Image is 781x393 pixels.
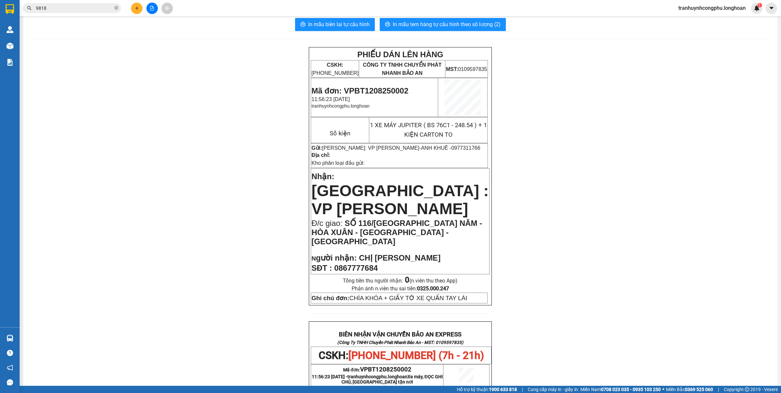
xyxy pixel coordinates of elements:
[528,386,579,393] span: Cung cấp máy in - giấy in:
[311,219,482,246] span: SỐ 116/[GEOGRAPHIC_DATA] NĂM - HÒA XUÂN - [GEOGRAPHIC_DATA] - [GEOGRAPHIC_DATA]
[114,6,118,10] span: close-circle
[131,3,142,14] button: plus
[312,374,443,384] span: 11:56:23 [DATE] -
[311,96,350,102] span: 11:56:23 [DATE]
[446,66,487,72] span: 0109597835
[7,43,13,49] img: warehouse-icon
[311,172,334,181] span: Nhận:
[601,387,661,392] strong: 0708 023 035 - 0935 103 250
[380,18,506,31] button: printerIn mẫu tem hàng tự cấu hình theo số lượng (2)
[352,285,449,292] span: Phản ánh n.viên thu sai tiền:
[7,379,13,385] span: message
[27,6,32,10] span: search
[165,6,169,10] span: aim
[363,62,441,76] span: CÔNG TY TNHH CHUYỂN PHÁT NHANH BẢO AN
[7,59,13,66] img: solution-icon
[421,145,480,151] span: ANH KHUÊ -
[18,18,144,23] strong: (Công Ty TNHH Chuyển Phát Nhanh Bảo An - MST: 0109597835)
[150,6,154,10] span: file-add
[405,278,457,284] span: (n.viên thu theo App)
[319,349,484,362] span: CSKH:
[311,182,489,217] span: [GEOGRAPHIC_DATA] : VP [PERSON_NAME]
[316,253,357,262] span: gười nhận:
[343,367,412,372] span: Mã đơn:
[341,374,443,384] span: Xe máy, ĐỌC GHI CHÚ, [GEOGRAPHIC_DATA] tận nơi
[419,145,480,151] span: -
[385,22,390,28] span: printer
[161,3,173,14] button: aim
[393,20,501,28] span: In mẫu tem hàng tự cấu hình theo số lượng (2)
[311,295,467,301] span: CHÌA KHÓA + GIẤY TỜ XE QUẤN TAY LÁI
[20,9,142,17] strong: BIÊN NHẬN VẬN CHUYỂN BẢO AN EXPRESS
[745,387,749,392] span: copyright
[7,350,13,356] span: question-circle
[311,145,322,151] strong: Gửi:
[41,26,153,50] span: [PHONE_NUMBER] (7h - 21h)
[666,386,713,393] span: Miền Bắc
[766,3,777,14] button: caret-down
[662,388,664,391] span: ⚪️
[417,285,449,292] strong: 0325.000.247
[7,335,13,342] img: warehouse-icon
[337,340,463,345] strong: (Công Ty TNHH Chuyển Phát Nhanh Bảo An - MST: 0109597835)
[300,22,306,28] span: printer
[757,3,762,8] sup: 1
[311,255,357,262] strong: N
[343,278,457,284] span: Tổng tiền thu người nhận:
[311,152,330,158] strong: Địa chỉ:
[334,264,378,272] span: 0867777684
[405,275,409,284] strong: 0
[451,145,480,151] span: 0977311766
[114,5,118,11] span: close-circle
[457,386,517,393] span: Hỗ trợ kỹ thuật:
[295,18,375,31] button: printerIn mẫu biên lai tự cấu hình
[758,3,761,8] span: 1
[360,366,411,373] span: VPBT1208250002
[311,86,408,95] span: Mã đơn: VPBT1208250002
[11,26,153,50] span: CSKH:
[7,365,13,371] span: notification
[522,386,523,393] span: |
[330,130,350,137] span: Số kiện
[135,6,139,10] span: plus
[357,50,443,59] strong: PHIẾU DÁN LÊN HÀNG
[6,4,14,14] img: logo-vxr
[489,387,517,392] strong: 1900 633 818
[348,349,484,362] span: [PHONE_NUMBER] (7h - 21h)
[769,5,774,11] span: caret-down
[339,331,461,338] strong: BIÊN NHẬN VẬN CHUYỂN BẢO AN EXPRESS
[7,26,13,33] img: warehouse-icon
[341,374,443,384] span: tranhuynhcongphu.longhoan
[370,122,487,138] span: 1 XE MÁY JUPITER ( BS 76C1 - 248.54 ) + 1 KIỆN CARTON TO
[359,253,440,262] span: CHỊ [PERSON_NAME]
[311,160,365,166] span: Kho phân loại đầu gửi:
[311,62,358,76] span: [PHONE_NUMBER]
[580,386,661,393] span: Miền Nam
[311,219,344,228] span: Đ/c giao:
[673,4,751,12] span: tranhuynhcongphu.longhoan
[446,66,458,72] strong: MST:
[718,386,719,393] span: |
[308,20,370,28] span: In mẫu biên lai tự cấu hình
[685,387,713,392] strong: 0369 525 060
[754,5,760,11] img: icon-new-feature
[146,3,158,14] button: file-add
[311,295,349,301] strong: Ghi chú đơn:
[322,145,420,151] span: [PERSON_NAME]: VP [PERSON_NAME]
[36,5,113,12] input: Tìm tên, số ĐT hoặc mã đơn
[311,103,370,109] span: tranhuynhcongphu.longhoan
[311,264,332,272] strong: SĐT :
[327,62,343,68] strong: CSKH:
